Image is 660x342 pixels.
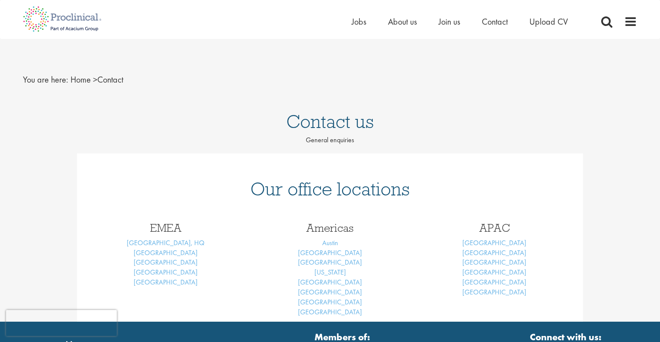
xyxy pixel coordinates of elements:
a: [GEOGRAPHIC_DATA] [298,278,362,287]
a: [GEOGRAPHIC_DATA] [298,307,362,316]
h3: Americas [254,222,406,233]
a: About us [388,16,417,27]
h1: Our office locations [90,179,570,198]
a: [GEOGRAPHIC_DATA] [134,278,198,287]
iframe: reCAPTCHA [6,310,117,336]
a: Jobs [352,16,366,27]
a: [GEOGRAPHIC_DATA] [134,248,198,257]
a: breadcrumb link to Home [70,74,91,85]
a: [GEOGRAPHIC_DATA] [462,288,526,297]
a: [GEOGRAPHIC_DATA] [298,248,362,257]
a: [GEOGRAPHIC_DATA] [298,288,362,297]
a: [GEOGRAPHIC_DATA] [298,297,362,307]
span: You are here: [23,74,68,85]
a: [GEOGRAPHIC_DATA] [462,268,526,277]
a: [GEOGRAPHIC_DATA] [462,278,526,287]
a: [US_STATE] [314,268,346,277]
a: Austin [322,238,338,247]
a: Contact [482,16,508,27]
a: Join us [439,16,460,27]
h3: APAC [419,222,570,233]
a: [GEOGRAPHIC_DATA] [462,258,526,267]
a: [GEOGRAPHIC_DATA] [462,248,526,257]
a: [GEOGRAPHIC_DATA], HQ [127,238,205,247]
h3: EMEA [90,222,241,233]
a: [GEOGRAPHIC_DATA] [134,258,198,267]
a: [GEOGRAPHIC_DATA] [298,258,362,267]
a: Upload CV [529,16,568,27]
span: Contact [70,74,123,85]
a: [GEOGRAPHIC_DATA] [462,238,526,247]
a: [GEOGRAPHIC_DATA] [134,268,198,277]
span: > [93,74,97,85]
